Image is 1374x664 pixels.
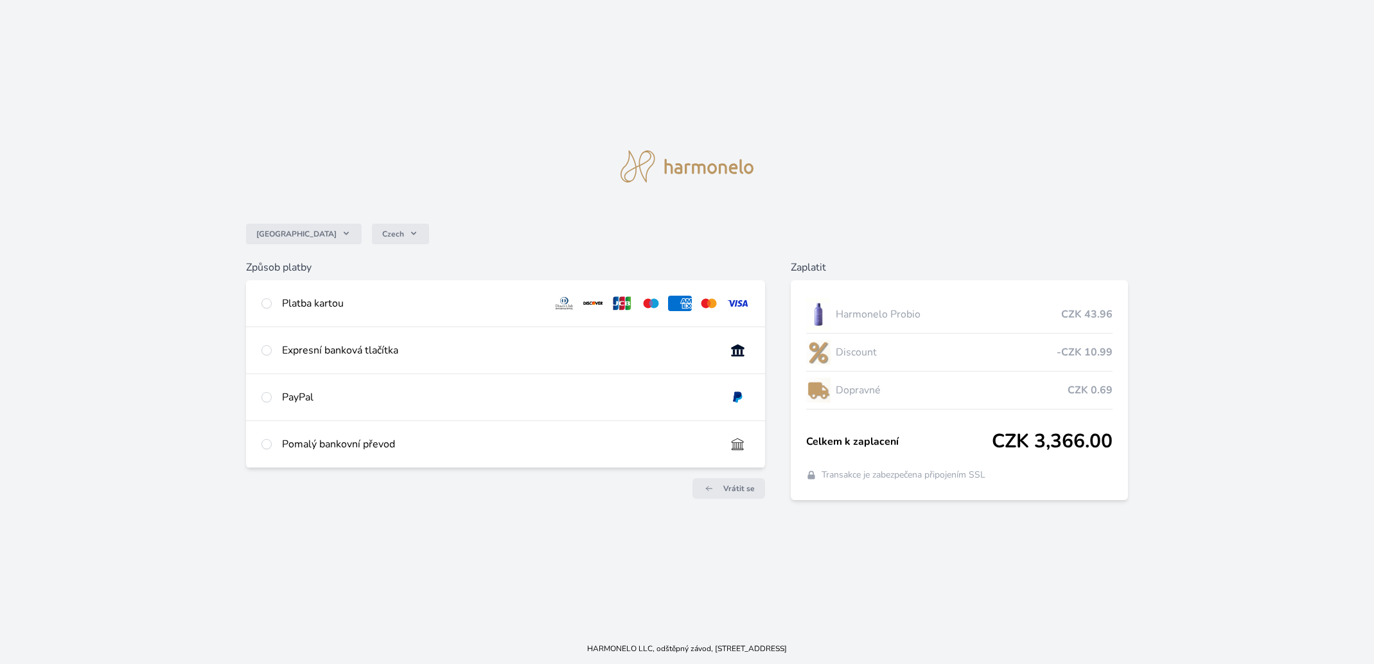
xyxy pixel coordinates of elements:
img: CLEAN_PROBIO_se_stinem_x-lo.jpg [806,298,831,330]
span: [GEOGRAPHIC_DATA] [256,229,337,239]
img: jcb.svg [610,296,634,311]
span: Harmonelo Probio [836,307,1061,322]
img: visa.svg [726,296,750,311]
div: Pomalý bankovní převod [282,436,716,452]
img: maestro.svg [639,296,663,311]
img: logo.svg [621,150,754,183]
span: Transakce je zabezpečena připojením SSL [822,469,985,481]
span: CZK 43.96 [1061,307,1113,322]
img: diners.svg [552,296,576,311]
span: Discount [836,345,1057,360]
div: PayPal [282,390,716,405]
div: Platba kartou [282,296,542,311]
img: bankTransfer_IBAN.svg [726,436,750,452]
img: mc.svg [697,296,721,311]
img: discount-lo.png [806,336,831,368]
span: CZK 3,366.00 [992,430,1113,453]
span: Celkem k zaplacení [806,434,992,449]
div: Expresní banková tlačítka [282,343,716,358]
span: Dopravné [836,382,1068,398]
img: onlineBanking_CZ.svg [726,343,750,358]
img: amex.svg [668,296,692,311]
button: Czech [372,224,429,244]
span: -CZK 10.99 [1057,345,1113,360]
span: Vrátit se [723,483,755,494]
span: Czech [382,229,404,239]
h6: Zaplatit [791,260,1128,275]
h6: Způsob platby [246,260,765,275]
a: Vrátit se [692,478,765,499]
img: paypal.svg [726,390,750,405]
img: discover.svg [581,296,605,311]
button: [GEOGRAPHIC_DATA] [246,224,362,244]
img: delivery-lo.png [806,374,831,406]
span: CZK 0.69 [1068,382,1113,398]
